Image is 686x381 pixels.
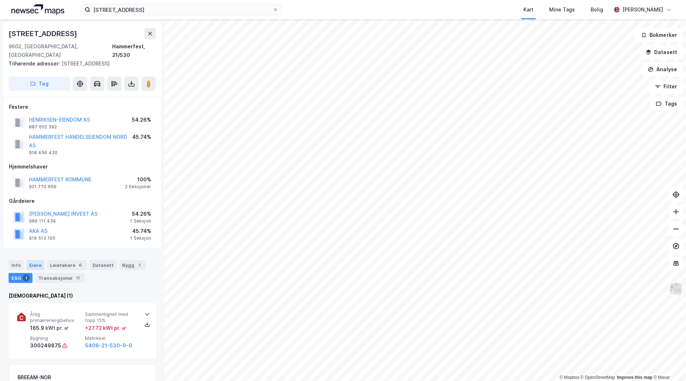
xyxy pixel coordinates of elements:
div: Gårdeiere [9,197,155,205]
img: Z [669,282,683,296]
div: 100% [125,175,151,184]
button: 5406-21-530-0-0 [85,341,132,350]
button: Filter [649,79,683,94]
div: Hjemmelshaver [9,162,155,171]
span: Bygning [30,335,82,341]
div: 919 513 195 [29,235,55,241]
div: 918 456 430 [29,150,58,156]
div: 11 [74,274,81,282]
div: ESG [9,273,33,283]
div: Transaksjoner [35,273,84,283]
button: Datasett [640,45,683,59]
div: Kart [523,5,533,14]
div: Datasett [90,260,116,270]
span: Matrikkel [85,335,137,341]
div: Info [9,260,24,270]
div: 1 Seksjon [130,218,151,224]
div: 887 652 392 [29,124,57,130]
div: kWt pr. ㎡ [44,324,69,332]
span: Årlig primærenergibehov [30,311,82,324]
span: Sammenlignet med topp 15% [85,311,137,324]
button: Tags [650,97,683,111]
div: Mine Tags [549,5,575,14]
div: 921 770 669 [29,184,56,190]
div: 165.9 [30,324,69,332]
div: Kontrollprogram for chat [650,347,686,381]
div: Bolig [591,5,603,14]
div: 45.74% [132,133,151,141]
a: Mapbox [560,375,579,380]
div: Festere [9,103,155,111]
span: Tilhørende adresser: [9,60,61,67]
div: Eiere [26,260,44,270]
div: 9602, [GEOGRAPHIC_DATA], [GEOGRAPHIC_DATA] [9,42,112,59]
div: 989 111 434 [29,218,56,224]
div: [PERSON_NAME] [622,5,663,14]
button: Analyse [642,62,683,77]
div: Hammerfest, 21/530 [112,42,156,59]
input: Søk på adresse, matrikkel, gårdeiere, leietakere eller personer [90,4,273,15]
div: 1 [136,262,143,269]
img: logo.a4113a55bc3d86da70a041830d287a7e.svg [11,4,64,15]
div: 45.74% [130,227,151,235]
div: [STREET_ADDRESS] [9,59,150,68]
div: [STREET_ADDRESS] [9,28,79,39]
a: OpenStreetMap [581,375,615,380]
div: 54.26% [132,116,151,124]
button: Bokmerker [635,28,683,42]
div: Leietakere [47,260,87,270]
button: Tag [9,77,70,91]
iframe: Chat Widget [650,347,686,381]
div: 6 [77,262,84,269]
div: 300249875 [30,341,61,350]
div: Bygg [119,260,146,270]
div: 54.26% [130,210,151,218]
div: [DEMOGRAPHIC_DATA] (1) [9,292,156,300]
div: 2 Seksjoner [125,184,151,190]
div: 1 Seksjon [130,235,151,241]
div: 1 [23,274,30,282]
a: Improve this map [617,375,652,380]
div: + 27.72 kWt pr. ㎡ [85,324,126,332]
